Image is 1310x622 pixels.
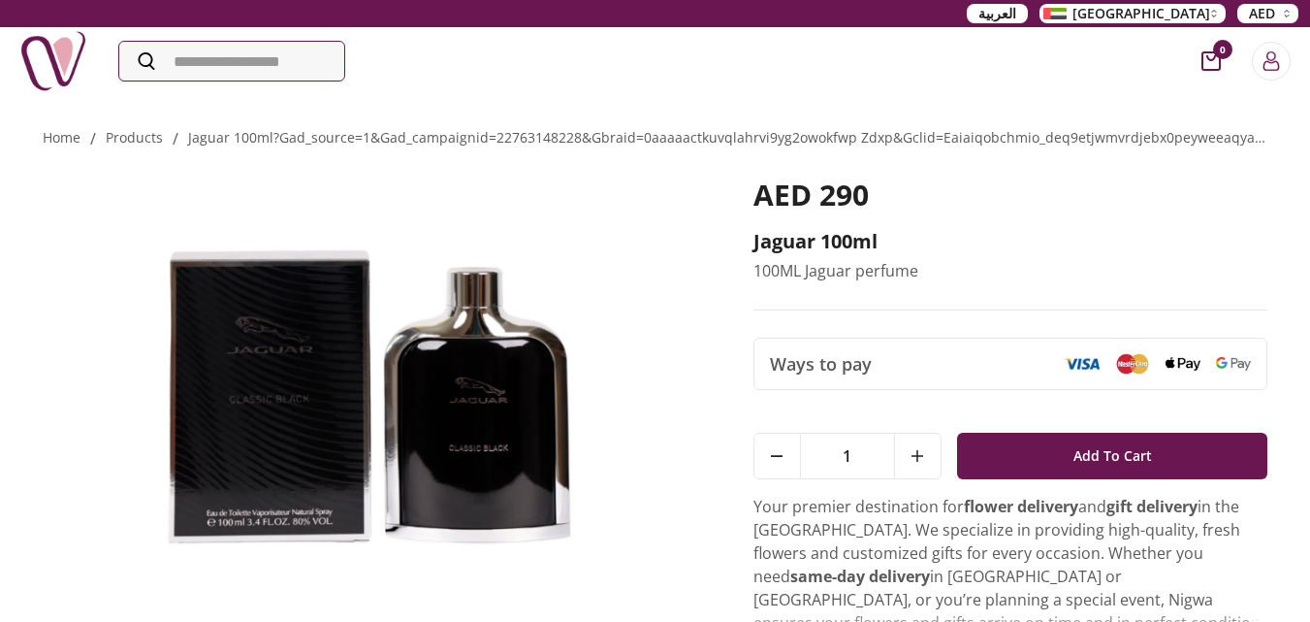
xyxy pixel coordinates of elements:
li: / [90,127,96,150]
img: Arabic_dztd3n.png [1043,8,1067,19]
span: Ways to pay [770,350,872,377]
button: [GEOGRAPHIC_DATA] [1039,4,1226,23]
span: 0 [1213,40,1232,59]
li: / [173,127,178,150]
span: العربية [978,4,1016,23]
span: AED [1249,4,1275,23]
strong: same-day delivery [790,566,930,587]
strong: flower delivery [964,496,1078,517]
img: Mastercard [1115,353,1150,374]
span: [GEOGRAPHIC_DATA] [1072,4,1210,23]
p: 100ML Jaguar perfume [753,259,1268,282]
img: Visa [1065,357,1100,371]
span: Add To Cart [1073,439,1152,474]
span: 1 [801,434,894,478]
img: Jaguar 100ml [43,178,699,611]
a: products [106,128,163,147]
img: Google Pay [1216,357,1251,371]
h2: Jaguar 100ml [753,228,1268,255]
strong: gift delivery [1106,496,1198,517]
a: Home [43,128,80,147]
span: AED 290 [753,175,869,214]
button: AED [1237,4,1298,23]
input: Search [119,42,344,81]
button: cart-button [1201,51,1221,71]
button: Login [1252,42,1291,81]
img: Nigwa-uae-gifts [19,27,87,95]
img: Apple Pay [1166,357,1200,372]
button: Add To Cart [957,433,1268,479]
